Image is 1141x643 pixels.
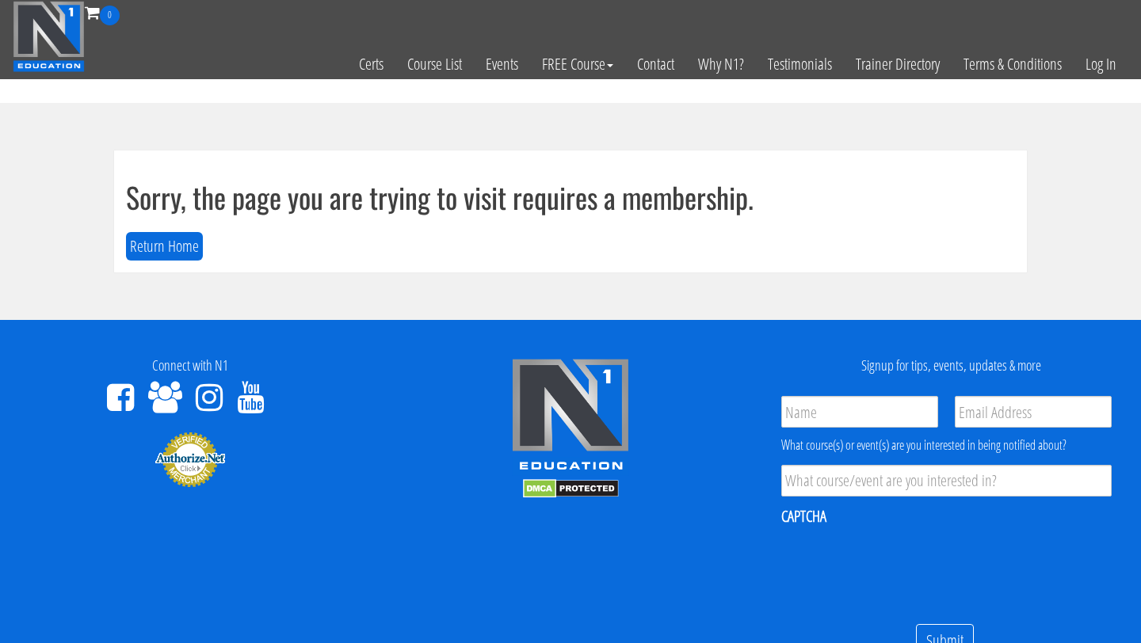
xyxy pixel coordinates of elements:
input: Name [781,396,938,428]
a: Events [474,25,530,103]
img: DMCA.com Protection Status [523,479,619,498]
a: Why N1? [686,25,756,103]
a: FREE Course [530,25,625,103]
a: 0 [85,2,120,23]
input: Email Address [955,396,1112,428]
a: Log In [1074,25,1128,103]
img: n1-edu-logo [511,358,630,475]
iframe: reCAPTCHA [781,537,1022,599]
h4: Signup for tips, events, updates & more [773,358,1129,374]
a: Testimonials [756,25,844,103]
a: Certs [347,25,395,103]
img: n1-education [13,1,85,72]
a: Terms & Conditions [952,25,1074,103]
h4: Connect with N1 [12,358,368,374]
button: Return Home [126,232,203,261]
h1: Sorry, the page you are trying to visit requires a membership. [126,181,1015,213]
a: Trainer Directory [844,25,952,103]
div: What course(s) or event(s) are you interested in being notified about? [781,436,1112,455]
a: Contact [625,25,686,103]
img: Authorize.Net Merchant - Click to Verify [155,431,226,488]
a: Course List [395,25,474,103]
label: CAPTCHA [781,506,826,527]
span: 0 [100,6,120,25]
input: What course/event are you interested in? [781,465,1112,497]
